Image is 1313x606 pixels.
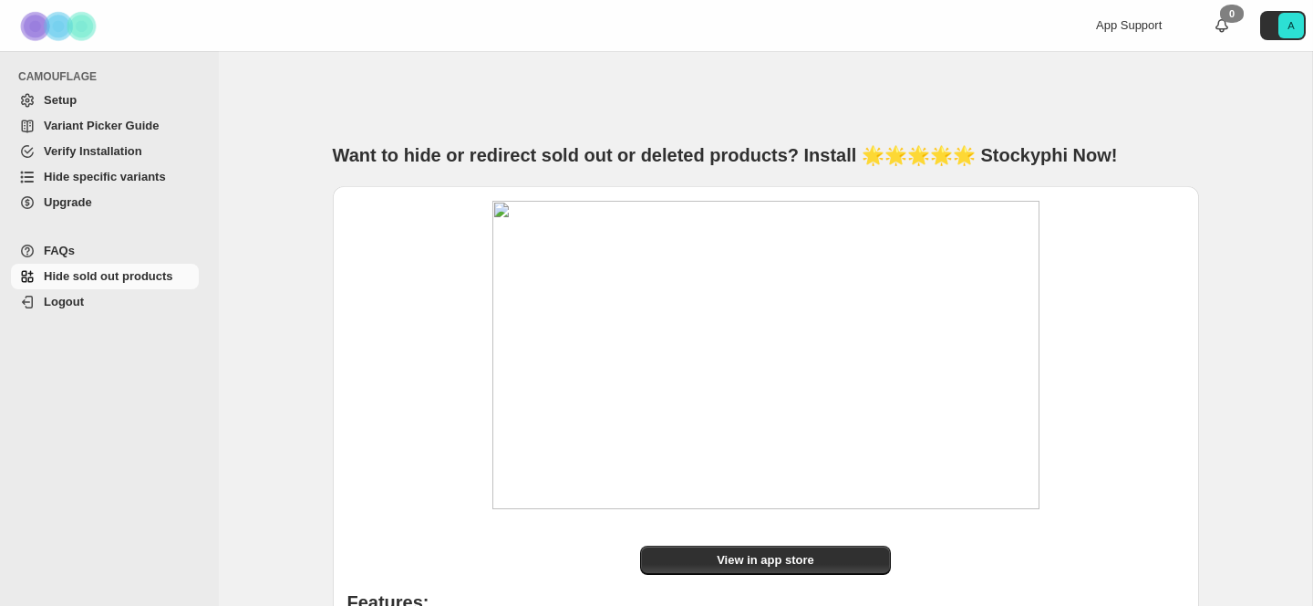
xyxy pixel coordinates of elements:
[1278,13,1304,38] span: Avatar with initials A
[18,69,206,84] span: CAMOUFLAGE
[11,113,199,139] a: Variant Picker Guide
[492,201,1039,509] img: image
[11,264,199,289] a: Hide sold out products
[11,88,199,113] a: Setup
[640,546,891,575] a: View in app store
[15,1,106,51] img: Camouflage
[11,238,199,264] a: FAQs
[44,93,77,107] span: Setup
[44,195,92,209] span: Upgrade
[1096,18,1162,32] span: App Support
[11,190,199,215] a: Upgrade
[11,289,199,315] a: Logout
[11,139,199,164] a: Verify Installation
[44,119,159,132] span: Variant Picker Guide
[44,170,166,183] span: Hide specific variants
[44,244,75,257] span: FAQs
[44,295,84,308] span: Logout
[44,144,142,158] span: Verify Installation
[717,551,814,569] span: View in app store
[11,164,199,190] a: Hide specific variants
[1220,5,1244,23] div: 0
[333,142,1199,168] h1: Want to hide or redirect sold out or deleted products? Install 🌟🌟🌟🌟🌟 Stockyphi Now!
[1213,16,1231,35] a: 0
[1287,20,1295,31] text: A
[44,269,173,283] span: Hide sold out products
[1260,11,1306,40] button: Avatar with initials A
